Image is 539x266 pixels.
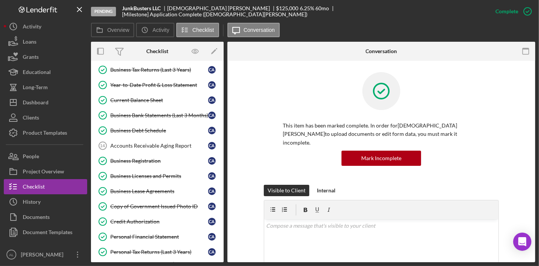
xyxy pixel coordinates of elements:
[91,7,116,16] div: Pending
[4,194,87,209] button: History
[208,248,216,256] div: C A
[193,27,214,33] label: Checklist
[19,247,68,264] div: [PERSON_NAME]
[110,158,208,164] div: Business Registration
[4,225,87,240] button: Document Templates
[23,125,67,142] div: Product Templates
[95,199,220,214] a: Copy of Government Issued Photo IDCA
[4,95,87,110] button: Dashboard
[23,19,41,36] div: Activity
[208,66,216,74] div: C A
[4,209,87,225] button: Documents
[23,34,36,51] div: Loans
[23,209,50,227] div: Documents
[4,149,87,164] button: People
[208,127,216,134] div: C A
[208,187,216,195] div: C A
[23,95,49,112] div: Dashboard
[100,143,105,148] tspan: 14
[23,49,39,66] div: Grants
[268,185,306,196] div: Visible to Client
[4,179,87,194] button: Checklist
[95,77,220,93] a: Year-to-Date Profit & Loss StatementCA
[110,97,208,103] div: Current Balance Sheet
[110,203,208,209] div: Copy of Government Issued Photo ID
[95,184,220,199] a: Business Lease AgreementsCA
[208,112,216,119] div: C A
[315,5,329,11] div: 60 mo
[110,127,208,134] div: Business Debt Schedule
[208,157,216,165] div: C A
[95,62,220,77] a: Business Tax Returns (Last 3 Years)CA
[23,164,64,181] div: Project Overview
[9,253,14,257] text: AL
[110,143,208,149] div: Accounts Receivable Aging Report
[283,121,480,147] p: This item has been marked complete. In order for [DEMOGRAPHIC_DATA][PERSON_NAME] to upload docume...
[122,5,161,11] b: JunkBusters LLC
[208,218,216,225] div: C A
[95,93,220,108] a: Current Balance SheetCA
[136,23,174,37] button: Activity
[23,149,39,166] div: People
[4,110,87,125] button: Clients
[208,233,216,241] div: C A
[95,214,220,229] a: Credit AuthorizationCA
[4,247,87,262] button: AL[PERSON_NAME]
[122,11,307,17] div: [Milestone] Application Complete ([DEMOGRAPHIC_DATA][PERSON_NAME])
[495,4,518,19] div: Complete
[23,179,45,196] div: Checklist
[23,80,48,97] div: Long-Term
[366,48,397,54] div: Conversation
[110,188,208,194] div: Business Lease Agreements
[4,164,87,179] button: Project Overview
[208,142,216,150] div: C A
[110,112,208,118] div: Business Bank Statements (Last 3 Months)
[208,81,216,89] div: C A
[23,225,72,242] div: Document Templates
[244,27,275,33] label: Conversation
[91,23,134,37] button: Overview
[95,168,220,184] a: Business Licenses and PermitsCA
[361,151,401,166] div: Mark Incomplete
[4,49,87,65] a: Grants
[276,5,299,11] span: $125,000
[23,110,39,127] div: Clients
[95,108,220,123] a: Business Bank Statements (Last 3 Months)CA
[4,19,87,34] button: Activity
[488,4,535,19] button: Complete
[152,27,169,33] label: Activity
[110,219,208,225] div: Credit Authorization
[110,82,208,88] div: Year-to-Date Profit & Loss Statement
[4,125,87,140] button: Product Templates
[264,185,309,196] button: Visible to Client
[95,138,220,153] a: 14Accounts Receivable Aging ReportCA
[176,23,219,37] button: Checklist
[208,172,216,180] div: C A
[317,185,335,196] div: Internal
[110,67,208,73] div: Business Tax Returns (Last 3 Years)
[110,249,208,255] div: Personal Tax Returns (Last 3 Years)
[95,244,220,260] a: Personal Tax Returns (Last 3 Years)CA
[23,194,41,211] div: History
[227,23,280,37] button: Conversation
[208,96,216,104] div: C A
[23,65,51,82] div: Educational
[313,185,339,196] button: Internal
[513,233,531,251] div: Open Intercom Messenger
[4,65,87,80] button: Educational
[4,80,87,95] button: Long-Term
[167,5,276,11] div: [DEMOGRAPHIC_DATA] [PERSON_NAME]
[4,34,87,49] button: Loans
[300,5,314,11] div: 6.25 %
